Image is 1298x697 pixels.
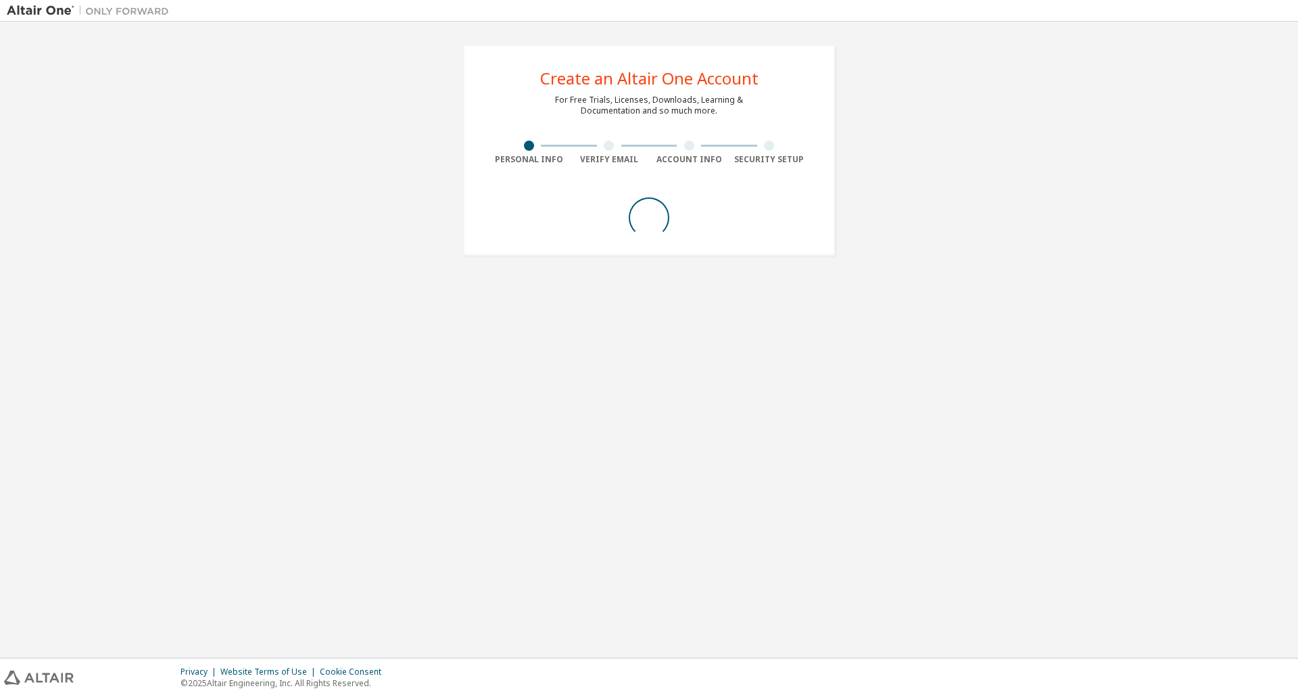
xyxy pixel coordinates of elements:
[649,154,729,165] div: Account Info
[220,667,320,677] div: Website Terms of Use
[181,667,220,677] div: Privacy
[181,677,389,689] p: © 2025 Altair Engineering, Inc. All Rights Reserved.
[489,154,569,165] div: Personal Info
[555,95,743,116] div: For Free Trials, Licenses, Downloads, Learning & Documentation and so much more.
[540,70,759,87] div: Create an Altair One Account
[4,671,74,685] img: altair_logo.svg
[729,154,810,165] div: Security Setup
[7,4,176,18] img: Altair One
[569,154,650,165] div: Verify Email
[320,667,389,677] div: Cookie Consent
